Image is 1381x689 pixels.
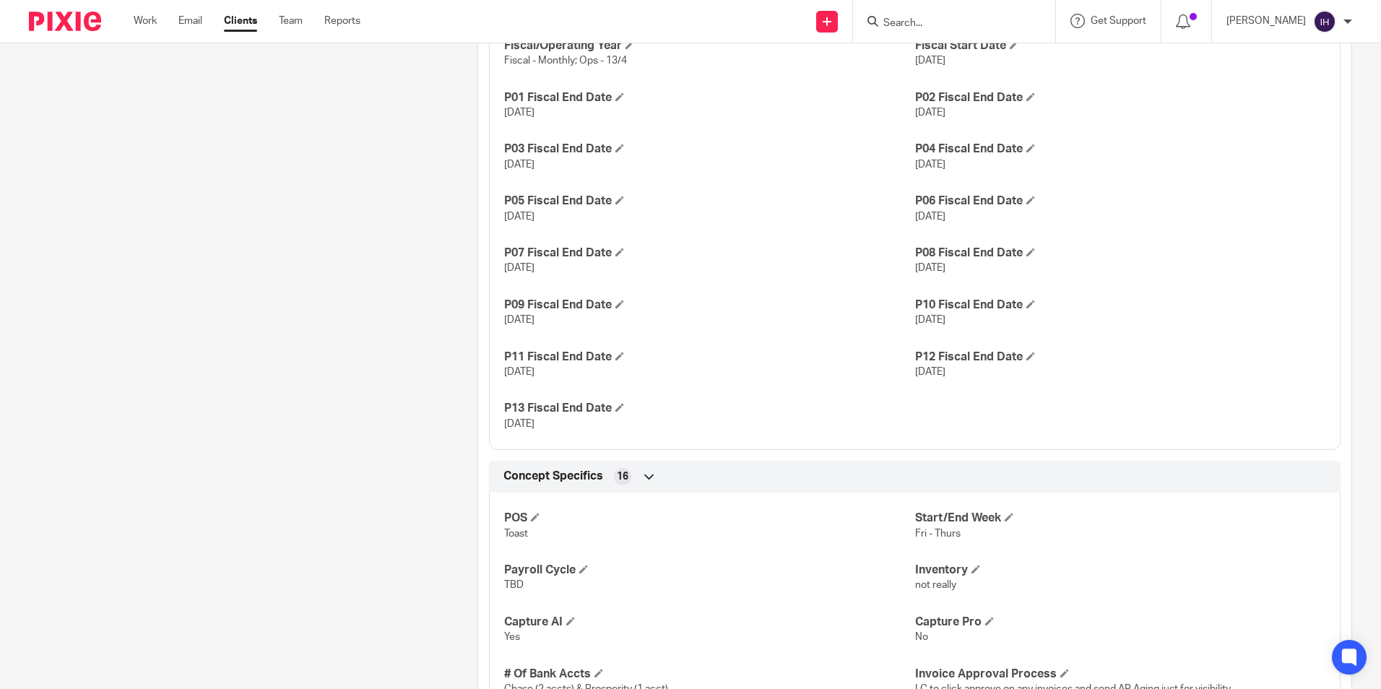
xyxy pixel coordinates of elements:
[915,511,1325,526] h4: Start/End Week
[504,194,914,209] h4: P05 Fiscal End Date
[504,350,914,365] h4: P11 Fiscal End Date
[324,14,360,28] a: Reports
[504,90,914,105] h4: P01 Fiscal End Date
[915,563,1325,578] h4: Inventory
[915,212,945,222] span: [DATE]
[915,315,945,325] span: [DATE]
[915,246,1325,261] h4: P08 Fiscal End Date
[915,529,961,539] span: Fri - Thurs
[504,401,914,416] h4: P13 Fiscal End Date
[915,56,945,66] span: [DATE]
[503,469,603,484] span: Concept Specifics
[504,632,520,642] span: Yes
[915,142,1325,157] h4: P04 Fiscal End Date
[915,350,1325,365] h4: P12 Fiscal End Date
[504,529,528,539] span: Toast
[504,160,534,170] span: [DATE]
[504,263,534,273] span: [DATE]
[504,142,914,157] h4: P03 Fiscal End Date
[504,56,627,66] span: Fiscal - Monthly; Ops - 13/4
[504,563,914,578] h4: Payroll Cycle
[504,615,914,630] h4: Capture AI
[504,298,914,313] h4: P09 Fiscal End Date
[504,212,534,222] span: [DATE]
[1313,10,1336,33] img: svg%3E
[915,194,1325,209] h4: P06 Fiscal End Date
[882,17,1012,30] input: Search
[915,632,928,642] span: No
[915,367,945,377] span: [DATE]
[504,246,914,261] h4: P07 Fiscal End Date
[915,38,1325,53] h4: Fiscal Start Date
[504,667,914,682] h4: # Of Bank Accts
[915,298,1325,313] h4: P10 Fiscal End Date
[279,14,303,28] a: Team
[504,511,914,526] h4: POS
[915,160,945,170] span: [DATE]
[1226,14,1306,28] p: [PERSON_NAME]
[504,580,524,590] span: TBD
[504,367,534,377] span: [DATE]
[224,14,257,28] a: Clients
[1091,16,1146,26] span: Get Support
[915,615,1325,630] h4: Capture Pro
[29,12,101,31] img: Pixie
[915,263,945,273] span: [DATE]
[504,315,534,325] span: [DATE]
[617,469,628,484] span: 16
[915,90,1325,105] h4: P02 Fiscal End Date
[134,14,157,28] a: Work
[915,108,945,118] span: [DATE]
[915,667,1325,682] h4: Invoice Approval Process
[504,38,914,53] h4: Fiscal/Operating Year
[915,580,956,590] span: not really
[178,14,202,28] a: Email
[504,419,534,429] span: [DATE]
[504,108,534,118] span: [DATE]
